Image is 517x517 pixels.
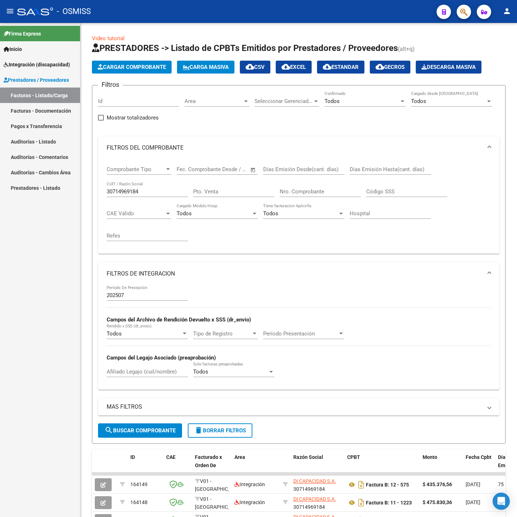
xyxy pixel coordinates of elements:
input: Fecha fin [212,166,247,173]
span: Cargar Comprobante [98,64,166,70]
button: Carga Masiva [177,61,234,74]
mat-panel-title: FILTROS DE INTEGRACION [107,270,482,278]
i: Descargar documento [357,479,366,490]
span: Buscar Comprobante [104,427,176,434]
span: Fecha Cpbt [466,454,492,460]
span: 75 [498,481,504,487]
span: Tipo de Registro [193,330,251,337]
div: FILTROS DEL COMPROBANTE [98,159,499,254]
mat-expansion-panel-header: FILTROS DEL COMPROBANTE [98,136,499,159]
button: Borrar Filtros [188,423,252,438]
span: Descarga Masiva [421,64,476,70]
mat-panel-title: FILTROS DEL COMPROBANTE [107,144,482,152]
span: PRESTADORES -> Listado de CPBTs Emitidos por Prestadores / Proveedores [92,43,398,53]
span: [DATE] [466,481,480,487]
button: EXCEL [276,61,312,74]
strong: Campos del Legajo Asociado (preaprobación) [107,354,216,361]
mat-icon: cloud_download [246,62,254,71]
mat-panel-title: MAS FILTROS [107,403,482,411]
span: Integración (discapacidad) [4,61,70,69]
strong: Campos del Archivo de Rendición Devuelto x SSS (dr_envio) [107,316,251,323]
div: FILTROS DE INTEGRACION [98,285,499,390]
h3: Filtros [98,80,123,90]
input: Fecha inicio [177,166,206,173]
span: CAE [166,454,176,460]
span: Estandar [323,64,359,70]
button: Buscar Comprobante [98,423,182,438]
i: Descargar documento [357,497,366,508]
span: Seleccionar Gerenciador [255,98,313,104]
span: Area [234,454,245,460]
span: Todos [193,368,208,375]
span: (alt+q) [398,46,415,52]
datatable-header-cell: Facturado x Orden De [192,450,232,481]
mat-icon: search [104,426,113,434]
span: Monto [423,454,437,460]
span: Firma Express [4,30,41,38]
button: Gecros [370,61,410,74]
datatable-header-cell: CPBT [344,450,420,481]
button: CSV [240,61,270,74]
mat-icon: person [503,7,511,15]
span: - OSMISS [57,4,91,19]
mat-icon: cloud_download [376,62,384,71]
mat-icon: cloud_download [323,62,331,71]
span: Todos [411,98,426,104]
mat-icon: delete [194,426,203,434]
span: Período Presentación [263,330,338,337]
a: Video tutorial [92,35,125,42]
span: CSV [246,64,265,70]
span: Borrar Filtros [194,427,246,434]
span: Gecros [376,64,405,70]
span: Inicio [4,45,22,53]
button: Cargar Comprobante [92,61,172,74]
span: EXCEL [281,64,306,70]
span: Comprobante Tipo [107,166,165,173]
span: CAE Válido [107,210,165,217]
datatable-header-cell: CAE [163,450,192,481]
mat-icon: menu [6,7,14,15]
span: 164148 [130,499,148,505]
span: Todos [263,210,278,217]
div: 30714969184 [293,477,341,492]
span: [DATE] [466,499,480,505]
datatable-header-cell: Razón Social [290,450,344,481]
span: DI CAPACIDAD S.A. [293,478,336,484]
button: Open calendar [249,166,257,174]
span: Todos [325,98,340,104]
span: Carga Masiva [183,64,229,70]
span: 164149 [130,481,148,487]
strong: Factura B: 11 - 1223 [366,500,412,506]
span: Razón Social [293,454,323,460]
span: DI CAPACIDAD S.A. [293,496,336,502]
mat-expansion-panel-header: FILTROS DE INTEGRACION [98,262,499,285]
button: Descarga Masiva [416,61,481,74]
strong: $ 435.376,56 [423,481,452,487]
div: 30714969184 [293,495,341,510]
strong: Factura B: 12 - 575 [366,482,409,488]
span: Area [185,98,243,104]
span: Facturado x Orden De [195,454,222,468]
datatable-header-cell: Monto [420,450,463,481]
button: Estandar [317,61,364,74]
datatable-header-cell: ID [127,450,163,481]
datatable-header-cell: Area [232,450,280,481]
span: Todos [177,210,192,217]
span: CPBT [347,454,360,460]
div: Open Intercom Messenger [493,493,510,510]
span: Mostrar totalizadores [107,113,159,122]
mat-icon: cloud_download [281,62,290,71]
mat-expansion-panel-header: MAS FILTROS [98,398,499,415]
datatable-header-cell: Fecha Cpbt [463,450,495,481]
span: Integración [234,481,265,487]
span: Integración [234,499,265,505]
span: ID [130,454,135,460]
app-download-masive: Descarga masiva de comprobantes (adjuntos) [416,61,481,74]
strong: $ 475.830,36 [423,499,452,505]
span: Prestadores / Proveedores [4,76,69,84]
span: Todos [107,330,122,337]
